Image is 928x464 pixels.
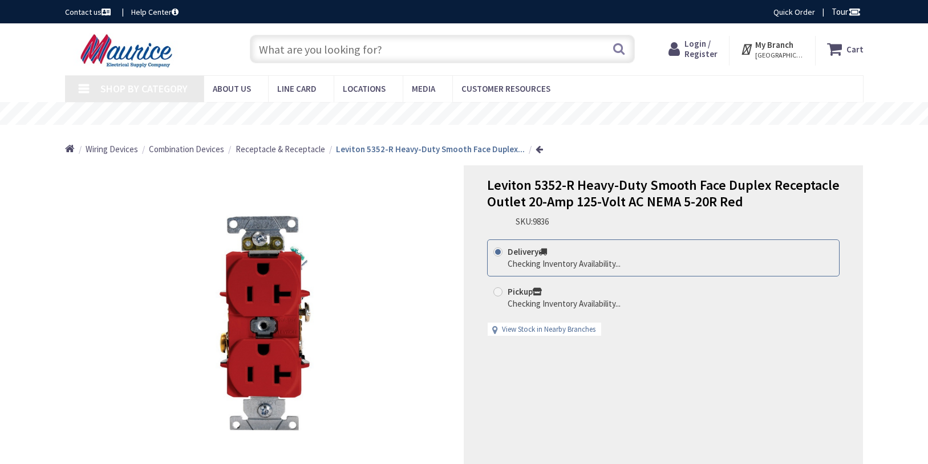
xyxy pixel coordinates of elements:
[65,33,191,68] img: Maurice Electrical Supply Company
[508,298,621,310] div: Checking Inventory Availability...
[502,324,595,335] a: View Stock in Nearby Branches
[516,215,549,227] div: SKU:
[277,83,317,94] span: Line Card
[213,83,251,94] span: About us
[360,108,569,120] rs-layer: Free Same Day Pickup at 15 Locations
[336,144,525,154] strong: Leviton 5352-R Heavy-Duty Smooth Face Duplex...
[131,6,179,18] a: Help Center
[250,35,635,63] input: What are you looking for?
[412,83,435,94] span: Media
[86,144,138,154] span: Wiring Devices
[846,39,864,59] strong: Cart
[508,246,547,257] strong: Delivery
[487,176,840,210] span: Leviton 5352-R Heavy-Duty Smooth Face Duplex Receptacle Outlet 20-Amp 125-Volt AC NEMA 5-20R Red
[827,39,864,59] a: Cart
[149,144,224,154] span: Combination Devices
[343,83,386,94] span: Locations
[773,6,815,18] a: Quick Order
[755,39,793,50] strong: My Branch
[86,143,138,155] a: Wiring Devices
[129,189,400,461] img: Leviton 5352-R Heavy-Duty Smooth Face Duplex Receptacle Outlet 20-Amp 125-Volt AC NEMA 5-20R Red
[65,6,113,18] a: Contact us
[755,51,804,60] span: [GEOGRAPHIC_DATA], [GEOGRAPHIC_DATA]
[668,39,718,59] a: Login / Register
[740,39,804,59] div: My Branch [GEOGRAPHIC_DATA], [GEOGRAPHIC_DATA]
[533,216,549,227] span: 9836
[149,143,224,155] a: Combination Devices
[100,82,188,95] span: Shop By Category
[236,143,325,155] a: Receptacle & Receptacle
[508,286,542,297] strong: Pickup
[832,6,861,17] span: Tour
[508,258,621,270] div: Checking Inventory Availability...
[236,144,325,154] span: Receptacle & Receptacle
[461,83,550,94] span: Customer Resources
[684,38,718,59] span: Login / Register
